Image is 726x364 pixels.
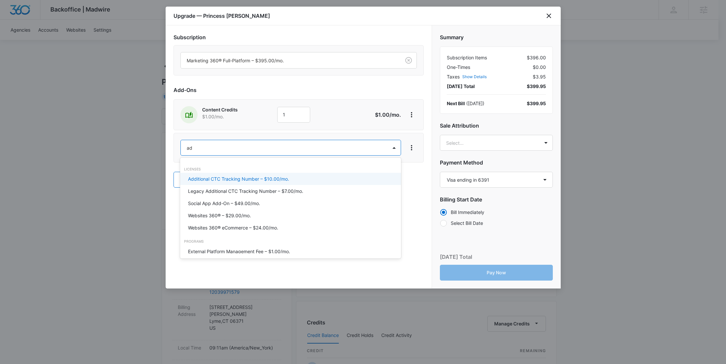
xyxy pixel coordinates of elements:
[188,248,290,255] p: External Platform Management Fee – $1.00/mo.
[188,188,303,195] p: Legacy Additional CTC Tracking Number – $7.00/mo.
[188,224,278,231] p: Websites 360® eCommerce – $24.00/mo.
[188,200,260,207] p: Social App Add-On – $49.00/mo.
[188,175,289,182] p: Additional CTC Tracking Number – $10.00/mo.
[180,167,401,172] div: Licenses
[180,239,401,244] div: Programs
[188,212,251,219] p: Websites 360® – $29.00/mo.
